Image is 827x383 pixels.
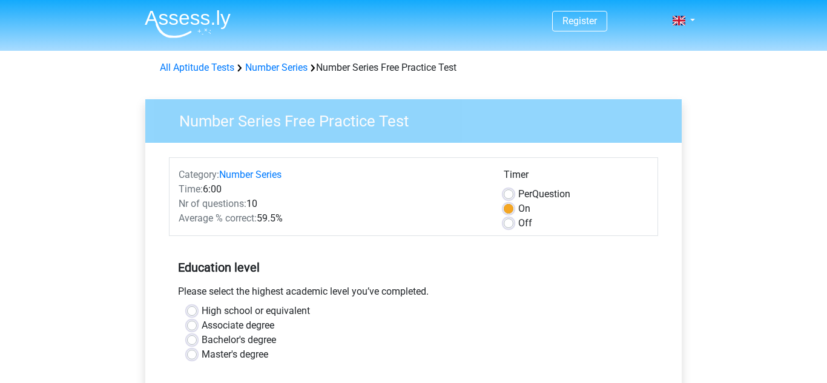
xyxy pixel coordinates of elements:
span: Nr of questions: [179,198,246,209]
span: Average % correct: [179,212,257,224]
label: Off [518,216,532,231]
div: Please select the highest academic level you’ve completed. [169,284,658,304]
label: On [518,201,530,216]
label: Associate degree [202,318,274,333]
label: Bachelor's degree [202,333,276,347]
label: Question [518,187,570,201]
a: Number Series [245,62,308,73]
h3: Number Series Free Practice Test [165,107,673,131]
span: Time: [179,183,203,195]
label: Master's degree [202,347,268,362]
div: 10 [170,197,495,211]
a: All Aptitude Tests [160,62,234,73]
a: Register [562,15,597,27]
span: Per [518,188,532,200]
img: Assessly [145,10,231,38]
h5: Education level [178,255,649,280]
div: Timer [504,168,648,187]
span: Category: [179,169,219,180]
label: High school or equivalent [202,304,310,318]
div: Number Series Free Practice Test [155,61,672,75]
div: 6:00 [170,182,495,197]
a: Number Series [219,169,282,180]
div: 59.5% [170,211,495,226]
